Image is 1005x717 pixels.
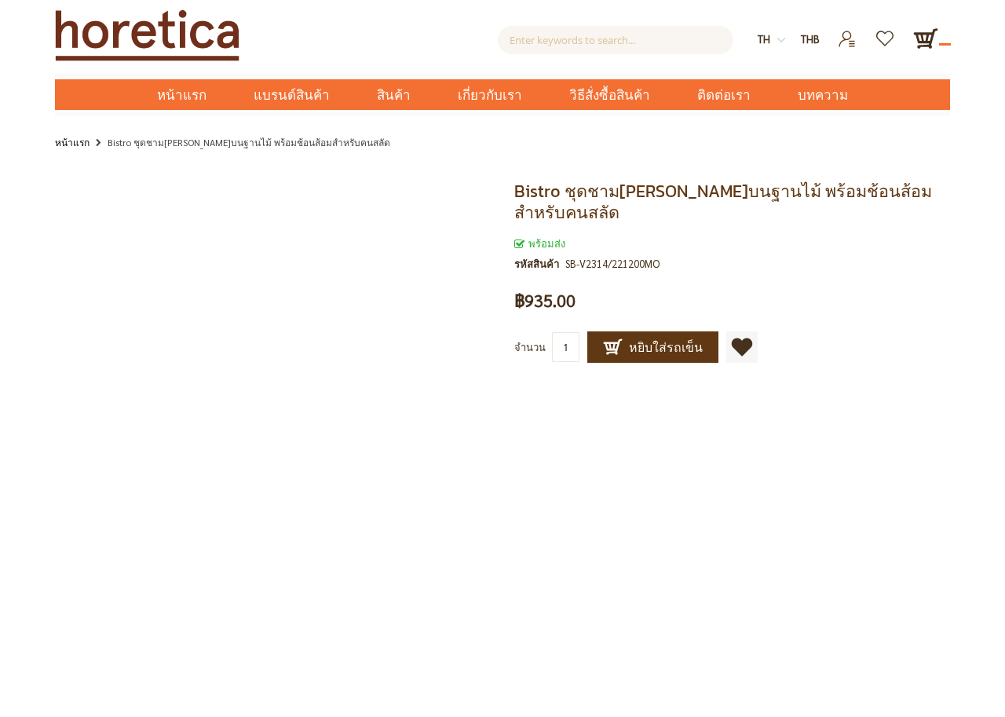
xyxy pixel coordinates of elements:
div: สถานะของสินค้า [514,235,950,252]
span: จำนวน [514,340,546,353]
img: dropdown-icon.svg [777,36,785,44]
span: แบรนด์สินค้า [254,79,330,112]
span: วิธีสั่งซื้อสินค้า [569,79,650,112]
a: สินค้า [353,79,434,110]
span: THB [801,32,820,46]
li: Bistro ชุดชาม[PERSON_NAME]บนฐานไม้ พร้อมช้อนส้อมสำหรับคนสลัด [92,134,390,153]
a: แบรนด์สินค้า [230,79,353,110]
span: ติดต่อเรา [697,79,751,112]
span: th [758,32,770,46]
a: หน้าแรก [133,79,230,110]
a: เข้าสู่ระบบ [828,26,867,39]
span: พร้อมส่ง [514,236,565,250]
strong: รหัสสินค้า [514,255,565,273]
a: รายการโปรด [867,26,905,39]
span: หน้าแรก [157,85,206,105]
span: ฿935.00 [514,292,576,309]
span: สินค้า [377,79,411,112]
img: Horetica.com [55,9,239,61]
span: เกี่ยวกับเรา [458,79,522,112]
a: วิธีสั่งซื้อสินค้า [546,79,674,110]
span: Bistro ชุดชาม[PERSON_NAME]บนฐานไม้ พร้อมช้อนส้อมสำหรับคนสลัด [514,178,932,225]
a: เพิ่มไปยังรายการโปรด [726,331,758,363]
div: SB-V2314/221200MO [565,255,660,273]
span: หยิบใส่รถเข็น [603,338,703,357]
a: หน้าแรก [55,134,90,151]
a: บทความ [774,79,872,110]
a: ติดต่อเรา [674,79,774,110]
span: บทความ [798,79,848,112]
button: หยิบใส่รถเข็น [587,331,718,363]
a: เกี่ยวกับเรา [434,79,546,110]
